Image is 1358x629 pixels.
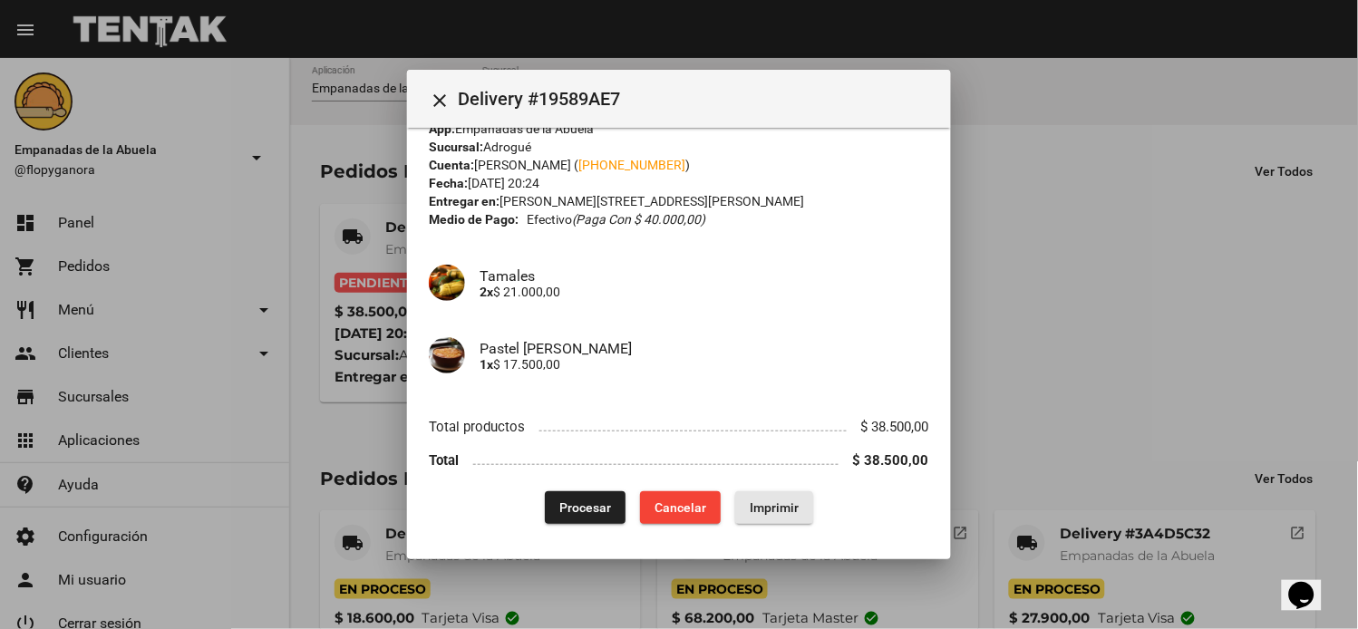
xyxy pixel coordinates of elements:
li: Total productos $ 38.500,00 [429,410,929,443]
strong: App: [429,121,455,136]
mat-icon: Cerrar [429,90,451,111]
span: Delivery #19589AE7 [458,84,936,113]
button: Procesar [545,491,626,524]
img: 01d649f9-9164-4ab3-8b57-0dc6f96d6a20.jpg [429,265,465,301]
p: $ 21.000,00 [480,285,929,299]
span: Imprimir [750,500,799,515]
div: [PERSON_NAME][STREET_ADDRESS][PERSON_NAME] [429,192,929,210]
b: 2x [480,285,493,299]
strong: Medio de Pago: [429,210,519,228]
strong: Entregar en: [429,194,500,208]
button: Cancelar [640,491,721,524]
div: Empanadas de la Abuela [429,120,929,138]
h4: Tamales [480,267,929,285]
b: 1x [480,357,493,372]
strong: Fecha: [429,176,468,190]
p: $ 17.500,00 [480,357,929,372]
img: e4552f51-ee3c-4fd3-b2f9-9de0d8a0ed9f.jpg [429,337,465,373]
li: Total $ 38.500,00 [429,443,929,477]
div: [PERSON_NAME] ( ) [429,156,929,174]
span: Procesar [559,500,611,515]
button: Imprimir [735,491,813,524]
a: [PHONE_NUMBER] [578,158,685,172]
strong: Cuenta: [429,158,474,172]
div: Adrogué [429,138,929,156]
iframe: chat widget [1282,556,1340,611]
i: (Paga con $ 40.000,00) [572,212,706,227]
h4: Pastel [PERSON_NAME] [480,340,929,357]
span: Efectivo [527,210,706,228]
strong: Sucursal: [429,140,483,154]
button: Cerrar [422,81,458,117]
div: [DATE] 20:24 [429,174,929,192]
span: Cancelar [655,500,706,515]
